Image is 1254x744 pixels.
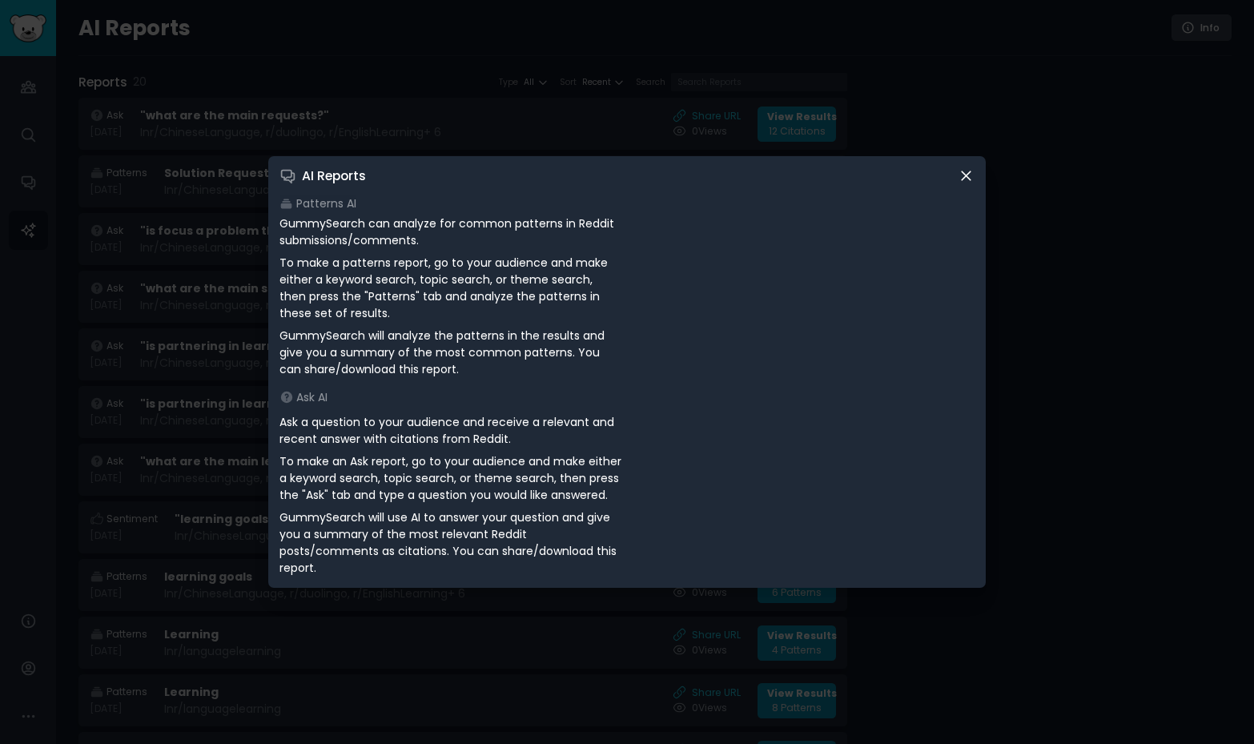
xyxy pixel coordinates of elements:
[279,414,621,448] p: Ask a question to your audience and receive a relevant and recent answer with citations from Reddit.
[633,215,975,360] iframe: YouTube video player
[279,255,621,322] p: To make a patterns report, go to your audience and make either a keyword search, topic search, or...
[279,215,621,249] p: GummySearch can analyze for common patterns in Reddit submissions/comments.
[279,389,975,406] div: Ask AI
[279,195,975,212] div: Patterns AI
[279,509,621,577] p: GummySearch will use AI to answer your question and give you a summary of the most relevant Reddi...
[302,167,366,184] h3: AI Reports
[279,328,621,378] p: GummySearch will analyze the patterns in the results and give you a summary of the most common pa...
[279,453,621,504] p: To make an Ask report, go to your audience and make either a keyword search, topic search, or the...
